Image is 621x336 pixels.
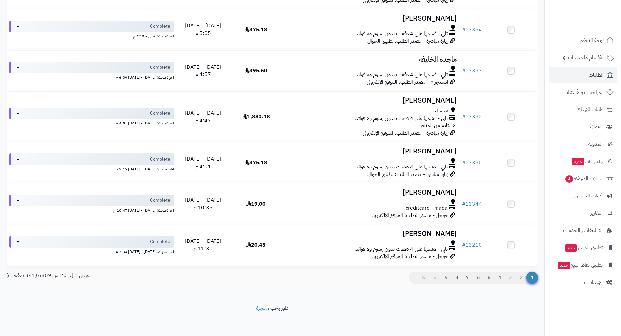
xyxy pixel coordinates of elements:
[565,174,604,183] span: السلات المتروكة
[572,158,584,165] span: جديد
[256,304,268,312] a: متجرة
[588,139,603,149] span: المدونة
[246,200,266,208] span: 19.00
[516,272,527,284] a: 2
[367,37,448,45] span: زيارة مباشرة - مصدر الطلب: تطبيق الجوال
[355,245,448,253] span: تابي - قسّمها على 4 دفعات بدون رسوم ولا فوائد
[549,84,617,100] a: المراجعات والأسئلة
[571,157,603,166] span: وآتس آب
[9,32,174,39] div: اخر تحديث: أمس - 5:15 م
[185,155,221,170] span: [DATE] - [DATE] 4:01 م
[549,153,617,169] a: وآتس آبجديد
[549,240,617,256] a: تطبيق المتجرجديد
[505,272,516,284] a: 3
[363,129,448,137] span: زيارة مباشرة - مصدر الطلب: الموقع الإلكتروني
[462,272,473,284] a: 7
[564,243,603,252] span: تطبيق المتجر
[9,165,174,172] div: اخر تحديث: [DATE] - [DATE] 7:15 م
[285,230,457,238] h3: [PERSON_NAME]
[185,22,221,37] span: [DATE] - [DATE] 5:05 م
[9,73,174,80] div: اخر تحديث: [DATE] - [DATE] 6:00 م
[549,223,617,238] a: التطبيقات والخدمات
[435,107,450,115] span: الاحساء
[568,53,604,62] span: الأقسام والمنتجات
[440,272,451,284] a: 9
[462,200,482,208] a: #13344
[549,171,617,186] a: السلات المتروكة4
[462,241,466,249] span: #
[483,272,495,284] a: 5
[355,115,448,122] span: تابي - قسّمها على 4 دفعات بدون رسوم ولا فوائد
[285,97,457,104] h3: [PERSON_NAME]
[2,272,272,279] div: عرض 1 إلى 20 من 6809 (341 صفحات)
[526,272,538,284] span: 1
[245,26,267,34] span: 375.18
[285,56,457,63] h3: ماجده الخليفه
[462,26,482,34] a: #13354
[494,272,505,284] a: 4
[462,159,466,167] span: #
[462,159,482,167] a: #13350
[185,63,221,79] span: [DATE] - [DATE] 4:57 م
[549,67,617,83] a: الطلبات
[150,239,170,245] span: Complete
[150,23,170,30] span: Complete
[565,175,573,183] span: 4
[245,159,267,167] span: 375.18
[590,122,603,131] span: العملاء
[565,244,577,252] span: جديد
[473,272,484,284] a: 6
[557,260,603,270] span: تطبيق نقاط البيع
[577,105,604,114] span: طلبات الإرجاع
[421,122,457,129] span: الاستلام من المتجر
[563,226,603,235] span: التطبيقات والخدمات
[9,119,174,126] div: اخر تحديث: [DATE] - [DATE] 4:51 م
[285,189,457,196] h3: [PERSON_NAME]
[355,30,448,37] span: تابي - قسّمها على 4 دفعات بدون رسوم ولا فوائد
[285,15,457,22] h3: [PERSON_NAME]
[574,191,603,200] span: أدوات التسويق
[549,119,617,135] a: العملاء
[355,71,448,79] span: تابي - قسّمها على 4 دفعات بدون رسوم ولا فوائد
[9,248,174,255] div: اخر تحديث: [DATE] - [DATE] 7:33 م
[462,113,466,121] span: #
[430,272,441,284] a: >
[584,278,603,287] span: الإعدادات
[577,6,615,19] img: logo-2.png
[549,102,617,117] a: طلبات الإرجاع
[367,170,448,178] span: زيارة مباشرة - مصدر الطلب: تطبيق الجوال
[462,67,482,75] a: #13353
[462,113,482,121] a: #13352
[549,274,617,290] a: الإعدادات
[462,26,466,34] span: #
[549,136,617,152] a: المدونة
[406,204,448,212] span: creditcard - mada
[355,163,448,171] span: تابي - قسّمها على 4 دفعات بدون رسوم ولا فوائد
[462,241,482,249] a: #13210
[185,109,221,124] span: [DATE] - [DATE] 4:47 م
[185,196,221,212] span: [DATE] - [DATE] 10:35 م
[549,33,617,48] a: لوحة التحكم
[150,64,170,71] span: Complete
[150,156,170,163] span: Complete
[590,209,603,218] span: التقارير
[549,257,617,273] a: تطبيق نقاط البيعجديد
[150,197,170,204] span: Complete
[367,78,448,86] span: انستجرام - مصدر الطلب: الموقع الإلكتروني
[462,200,466,208] span: #
[451,272,462,284] a: 8
[567,88,604,97] span: المراجعات والأسئلة
[185,237,221,253] span: [DATE] - [DATE] 11:30 م
[558,262,570,269] span: جديد
[245,67,267,75] span: 395.60
[372,253,448,260] span: جوجل - مصدر الطلب: الموقع الإلكتروني
[462,67,466,75] span: #
[243,113,270,121] span: 1,880.18
[9,206,174,213] div: اخر تحديث: [DATE] - [DATE] 10:47 م
[372,212,448,219] span: جوجل - مصدر الطلب: الموقع الإلكتروني
[150,110,170,117] span: Complete
[589,70,604,80] span: الطلبات
[417,272,430,284] a: >|
[246,241,266,249] span: 20.43
[580,36,604,45] span: لوحة التحكم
